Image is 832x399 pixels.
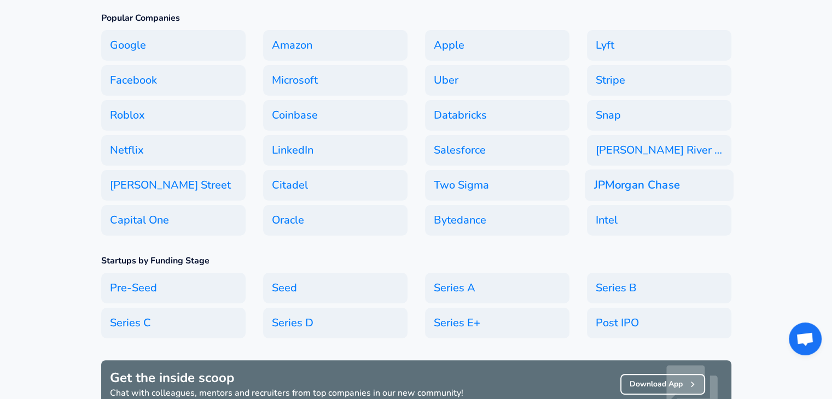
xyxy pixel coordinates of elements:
[263,170,408,201] a: Citadel
[110,369,463,386] h5: Get the inside scoop
[263,30,408,61] a: Amazon
[585,169,734,201] h6: JPMorgan Chase
[587,65,731,96] a: Stripe
[425,170,569,201] a: Two Sigma
[101,308,246,338] a: Series C
[587,273,731,303] a: Series B
[263,100,408,131] a: Coinbase
[425,65,569,96] a: Uber
[425,30,569,61] a: Apple
[101,170,246,201] a: [PERSON_NAME] Street
[101,205,246,236] a: Capital One
[587,30,731,61] a: Lyft
[425,308,569,338] a: Series E+
[263,308,408,338] a: Series D
[587,100,731,131] a: Snap
[789,322,822,355] div: Open chat
[425,135,569,166] a: Salesforce
[101,10,731,26] h6: Popular Companies
[425,205,569,236] a: Bytedance
[587,170,731,201] a: JPMorgan Chase
[587,135,731,166] a: [PERSON_NAME] River Trading
[587,205,731,236] a: Intel
[263,135,408,166] a: LinkedIn
[587,308,731,338] a: Post IPO
[101,30,246,61] a: Google
[263,273,408,303] a: Seed
[101,100,246,131] a: Roblox
[263,65,408,96] a: Microsoft
[101,65,246,96] a: Facebook
[101,135,246,166] a: Netflix
[101,273,246,303] a: Pre-Seed
[620,374,705,395] a: Download App
[101,253,731,268] h6: Startups by Funding Stage
[425,100,569,131] a: Databricks
[425,273,569,303] a: Series A
[263,205,408,236] a: Oracle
